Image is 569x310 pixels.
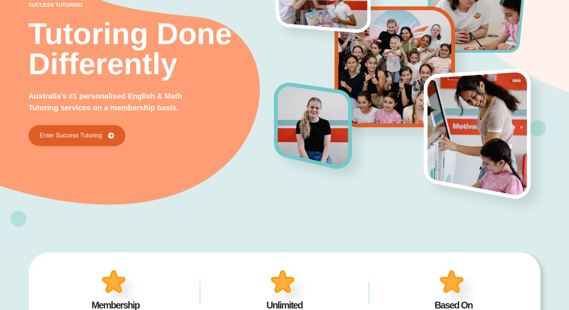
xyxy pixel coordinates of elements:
[29,2,274,8] p: success tutoring
[29,90,208,114] p: Australia's #1 personalised English & Math Tutoring services on a membership basis.
[29,19,274,79] h2: Tutoring Done Differently
[40,133,102,139] span: Enter Success Tutoring
[29,125,125,146] a: Enter Success Tutoring
[440,225,569,310] iframe: Chat Widget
